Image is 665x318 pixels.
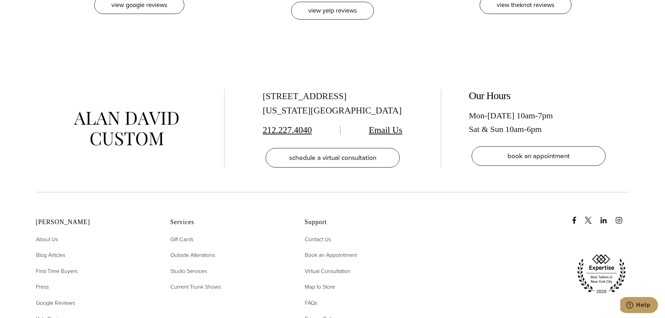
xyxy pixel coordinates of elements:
img: alan david custom [74,112,179,146]
a: Facebook [571,210,583,224]
span: FAQs [305,299,317,307]
a: Studio Services [170,267,207,276]
a: Virtual Consultation [305,267,350,276]
h2: Support [305,219,422,226]
nav: Services Footer Nav [170,235,287,291]
a: schedule a virtual consultation [266,148,400,168]
span: Blog Articles [36,251,65,259]
a: Book an Appointment [305,251,357,260]
a: Gift Cards [170,235,193,244]
a: FAQs [305,298,317,308]
h2: [PERSON_NAME] [36,219,153,226]
h2: Services [170,219,287,226]
span: Current Trunk Shows [170,283,221,291]
span: About Us [36,235,58,243]
div: Mon-[DATE] 10am-7pm Sat & Sun 10am-6pm [469,109,608,136]
span: Gift Cards [170,235,193,243]
span: First-Time Buyers [36,267,77,275]
a: x/twitter [585,210,599,224]
a: 212.227.4040 [263,125,312,135]
a: linkedin [600,210,614,224]
span: Map to Store [305,283,335,291]
span: Press [36,283,49,291]
h2: Our Hours [469,89,608,102]
a: First-Time Buyers [36,267,77,276]
span: book an appointment [508,151,570,161]
a: book an appointment [472,146,606,166]
span: Google Reviews [36,299,75,307]
a: About Us [36,235,58,244]
span: Outside Alterations [170,251,215,259]
img: expertise, best tailors in new york city 2020 [574,252,629,296]
a: Contact Us [305,235,331,244]
a: instagram [615,210,629,224]
div: [STREET_ADDRESS] [US_STATE][GEOGRAPHIC_DATA] [263,89,402,118]
a: Email Us [369,125,402,135]
iframe: Opens a widget where you can chat to one of our agents [620,297,658,315]
span: Contact Us [305,235,331,243]
a: Current Trunk Shows [170,282,221,291]
span: Virtual Consultation [305,267,350,275]
a: Google Reviews [36,298,75,308]
span: Book an Appointment [305,251,357,259]
span: Studio Services [170,267,207,275]
a: Map to Store [305,282,335,291]
span: schedule a virtual consultation [289,153,376,163]
a: Press [36,282,49,291]
a: Outside Alterations [170,251,215,260]
a: Blog Articles [36,251,65,260]
a: View Yelp Reviews [291,2,374,20]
